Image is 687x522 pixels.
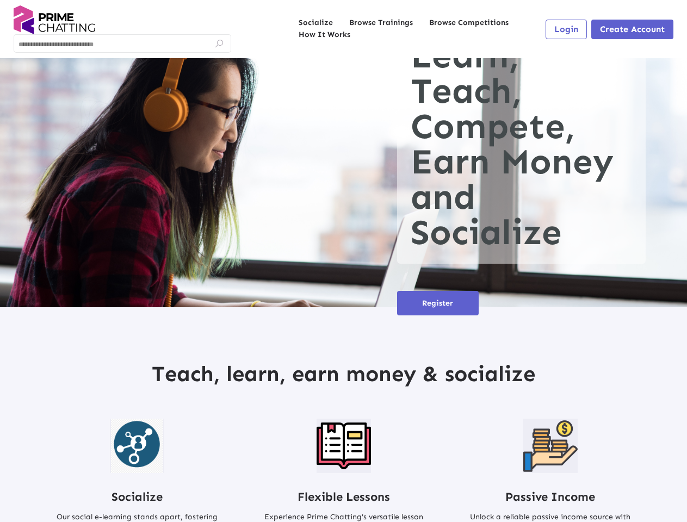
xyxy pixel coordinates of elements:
img: firstcontentImages1652276998.png [317,419,371,473]
h2: Teach, learn, earn money & socialize [42,362,646,386]
h3: Passive Income [469,489,632,505]
h3: Flexible Lessons [262,489,425,505]
a: How It Works [299,29,350,40]
img: firstcontentImages1652277028.png [523,419,578,473]
img: logo [14,5,95,34]
a: Socialize [299,17,333,28]
span: Register [422,299,453,308]
span: Create Account [600,24,665,34]
a: Browse Competitions [429,17,509,28]
button: Create Account [591,20,673,39]
h1: Learn, Teach, Compete, Earn Money and Socialize [397,24,646,264]
button: Register [397,291,479,315]
img: firstcontentImages1652276912.png [110,419,164,473]
h3: Socialize [55,489,219,505]
a: Browse Trainings [349,17,413,28]
button: Login [546,20,587,39]
span: Login [554,24,578,34]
